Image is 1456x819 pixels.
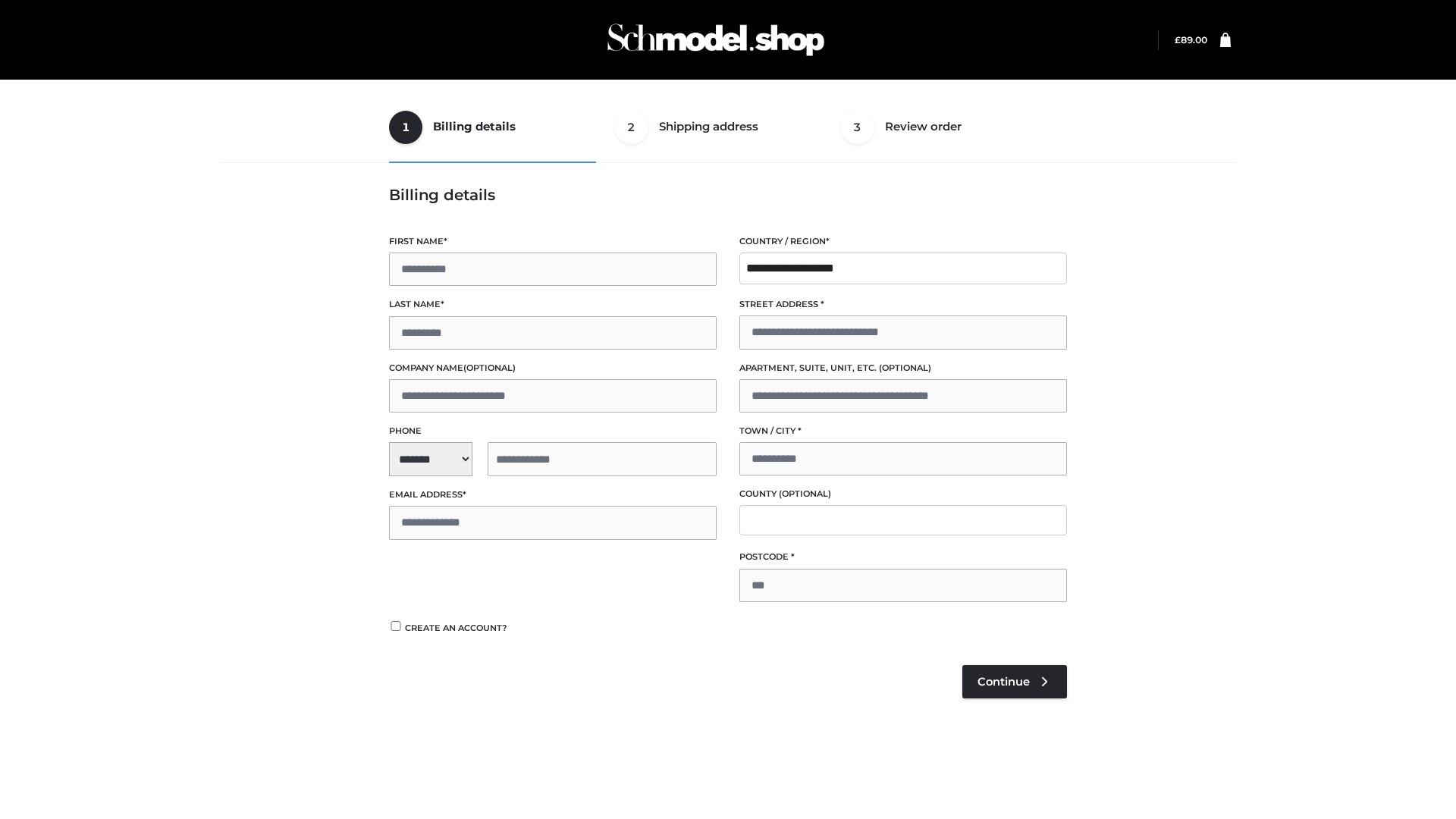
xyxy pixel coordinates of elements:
[739,550,1067,564] label: Postcode
[739,487,1067,501] label: County
[389,186,1067,204] h3: Billing details
[389,488,717,502] label: Email address
[1175,34,1207,45] a: £89.00
[977,675,1030,689] span: Continue
[389,297,717,312] label: Last name
[389,361,717,375] label: Company name
[389,621,403,631] input: Create an account?
[779,488,831,499] span: (optional)
[1175,34,1181,45] span: £
[1175,34,1207,45] bdi: 89.00
[602,10,830,70] img: Schmodel Admin 964
[739,297,1067,312] label: Street address
[389,234,717,249] label: First name
[739,234,1067,249] label: Country / Region
[405,623,507,633] span: Create an account?
[389,424,717,438] label: Phone
[463,362,516,373] span: (optional)
[739,361,1067,375] label: Apartment, suite, unit, etc.
[879,362,931,373] span: (optional)
[962,665,1067,698] a: Continue
[739,424,1067,438] label: Town / City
